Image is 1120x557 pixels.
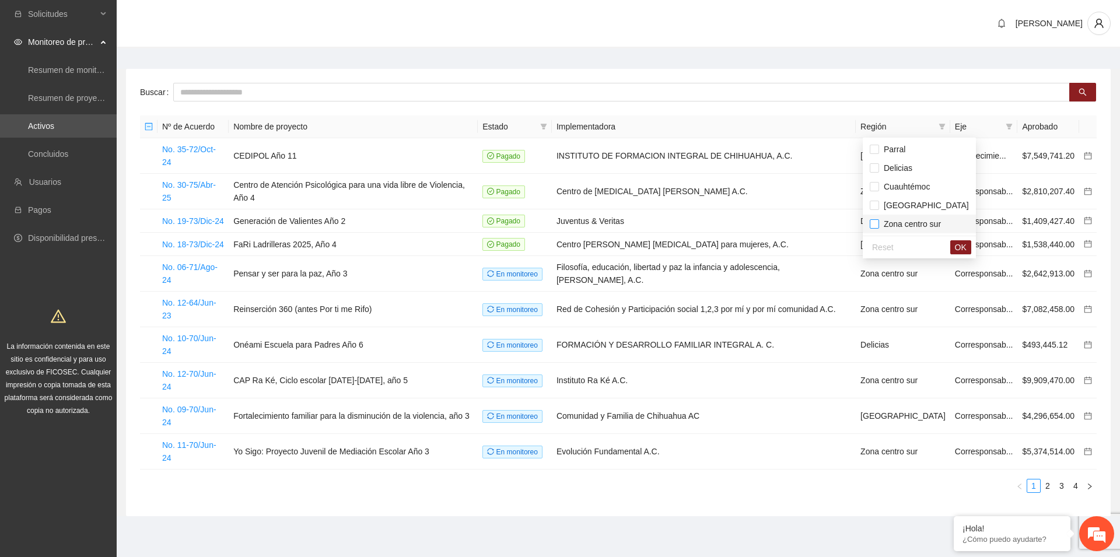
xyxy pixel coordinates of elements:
span: warning [51,309,66,324]
td: Red de Cohesión y Participación social 1,2,3 por mí y por mí comunidad A.C. [552,292,856,327]
span: sync [487,412,494,419]
a: Activos [28,121,54,131]
td: Evolución Fundamental A.C. [552,434,856,470]
td: FORMACIÓN Y DESARROLLO FAMILIAR INTEGRAL A. C. [552,327,856,363]
td: FaRi Ladrilleras 2025, Año 4 [229,233,478,256]
span: calendar [1084,412,1092,420]
a: calendar [1084,411,1092,421]
th: Aprobado [1017,115,1079,138]
span: filter [939,123,946,130]
td: Centro de [MEDICAL_DATA] [PERSON_NAME] A.C. [552,174,856,209]
a: No. 09-70/Jun-24 [162,405,216,427]
td: $7,082,458.00 [1017,292,1079,327]
span: Corresponsab... [955,411,1013,421]
li: 2 [1041,479,1055,493]
span: check-circle [487,152,494,159]
td: INSTITUTO DE FORMACION INTEGRAL DE CHIHUAHUA, A.C. [552,138,856,174]
span: Cuauhtémoc [879,182,930,191]
td: CAP Ra Ké, Ciclo escolar [DATE]-[DATE], año 5 [229,363,478,398]
td: $4,296,654.00 [1017,398,1079,434]
span: filter [538,118,549,135]
button: Reset [867,240,898,254]
a: 3 [1055,479,1068,492]
span: check-circle [487,218,494,225]
a: calendar [1084,304,1092,314]
td: Centro de Atención Psicológica para una vida libre de Violencia, Año 4 [229,174,478,209]
button: OK [950,240,971,254]
td: Juventus & Veritas [552,209,856,233]
span: sync [487,341,494,348]
span: Solicitudes [28,2,97,26]
span: Corresponsab... [955,447,1013,456]
a: calendar [1084,187,1092,196]
span: Fortalecimie... [955,151,1006,160]
td: CEDIPOL Año 11 [229,138,478,174]
span: En monitoreo [482,339,542,352]
span: right [1086,483,1093,490]
a: No. 18-73/Dic-24 [162,240,224,249]
th: Nº de Acuerdo [157,115,229,138]
button: right [1083,479,1097,493]
p: ¿Cómo puedo ayudarte? [963,535,1062,544]
a: 2 [1041,479,1054,492]
a: No. 12-64/Jun-23 [162,298,216,320]
span: filter [1006,123,1013,130]
td: Fortalecimiento familiar para la disminución de la violencia, año 3 [229,398,478,434]
span: filter [540,123,547,130]
td: Filosofía, educación, libertad y paz la infancia y adolescencia, [PERSON_NAME], A.C. [552,256,856,292]
td: $2,642,913.00 [1017,256,1079,292]
span: Corresponsab... [955,240,1013,249]
div: Chatee con nosotros ahora [61,59,196,75]
td: $493,445.12 [1017,327,1079,363]
span: Zona centro sur [879,219,941,229]
a: Concluidos [28,149,68,159]
span: check-circle [487,188,494,195]
td: Zona centro sur [856,363,950,398]
td: Centro [PERSON_NAME] [MEDICAL_DATA] para mujeres, A.C. [552,233,856,256]
span: calendar [1084,376,1092,384]
td: Yo Sigo: Proyecto Juvenil de Mediación Escolar Año 3 [229,434,478,470]
span: Monitoreo de proyectos [28,30,97,54]
li: 4 [1069,479,1083,493]
span: [GEOGRAPHIC_DATA] [879,201,969,210]
span: eye [14,38,22,46]
a: calendar [1084,376,1092,385]
a: calendar [1084,447,1092,456]
li: Next Page [1083,479,1097,493]
span: left [1016,483,1023,490]
span: OK [955,241,967,254]
a: No. 30-75/Abr-25 [162,180,216,202]
td: Zona centro sur [856,292,950,327]
td: Reinserción 360 (antes Por ti me Rifo) [229,292,478,327]
button: left [1013,479,1027,493]
td: $7,549,741.20 [1017,138,1079,174]
span: inbox [14,10,22,18]
td: $1,538,440.00 [1017,233,1079,256]
span: Parral [879,145,905,154]
span: sync [487,448,494,455]
span: check-circle [487,241,494,248]
span: calendar [1084,240,1092,248]
th: Implementadora [552,115,856,138]
td: Delicias [856,327,950,363]
a: 1 [1027,479,1040,492]
a: No. 19-73/Dic-24 [162,216,224,226]
a: Usuarios [29,177,61,187]
td: [GEOGRAPHIC_DATA] [856,138,950,174]
span: Corresponsab... [955,187,1013,196]
span: Pagado [482,215,525,227]
button: search [1069,83,1096,101]
span: La información contenida en este sitio es confidencial y para uso exclusivo de FICOSEC. Cualquier... [5,342,113,415]
td: Generación de Valientes Año 2 [229,209,478,233]
span: bell [993,19,1010,28]
span: calendar [1084,305,1092,313]
span: En monitoreo [482,446,542,458]
div: Minimizar ventana de chat en vivo [191,6,219,34]
span: Región [860,120,934,133]
span: Estado [482,120,535,133]
button: bell [992,14,1011,33]
span: search [1079,88,1087,97]
span: filter [936,118,948,135]
td: Zona centro sur [856,174,950,209]
span: calendar [1084,269,1092,278]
